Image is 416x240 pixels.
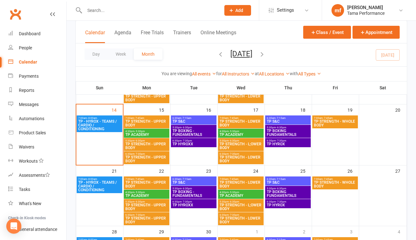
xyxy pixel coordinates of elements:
span: - 5:30pm [134,191,145,194]
div: Assessments [19,173,50,178]
div: 26 [348,165,359,176]
strong: at [255,71,259,76]
span: TP ACADEMY [125,133,168,137]
a: General attendance kiosk mode [8,222,66,237]
div: 27 [395,165,407,176]
th: Wed [217,81,265,94]
span: - 6:30pm [229,200,239,203]
span: TP HYROXX [172,203,215,207]
div: 25 [300,165,312,176]
span: TP STRENGTH - UPPER BODY [125,216,168,224]
span: - 7:30pm [229,214,239,216]
span: 7:00am [314,178,357,181]
button: Online Meetings [200,30,236,43]
span: TP STRENGTH - UPPER BODY [125,120,168,127]
div: 22 [159,165,170,176]
div: 21 [112,165,123,176]
span: TP HYROX [266,142,309,146]
span: TP BOXING - FUNDAMENTALS [172,190,215,198]
span: TP ACADEMY [219,194,262,198]
span: Add [235,8,243,13]
span: TP - HYROX - TEAMS / CARDIO / CONDITIONING [78,120,121,131]
a: Product Sales [8,126,66,140]
span: TP S&C [172,181,215,184]
span: TP BOXING - FUNDAMENTALS [172,129,215,137]
span: 6:30pm [172,139,215,142]
div: People [19,45,32,50]
button: Appointment [353,26,400,39]
span: - 6:30pm [134,139,145,142]
span: TP HYROXX [172,142,215,146]
a: Reports [8,83,66,98]
div: 4 [398,226,407,237]
div: Product Sales [19,130,46,135]
th: Mon [123,81,170,94]
th: Thu [265,81,312,94]
span: TP STRENGTH - LOWER BODY [219,216,262,224]
div: Dashboard [19,31,41,36]
div: Waivers [19,144,34,149]
span: 4:30pm [125,191,168,194]
span: 6:30pm [219,153,262,155]
span: 6:30am [172,117,215,120]
span: - 7:30pm [276,139,286,142]
span: TP - HYROX - TEAMS / CARDIO / CONDITIONING [78,181,121,192]
span: TP STRENGTH - WHOLE BODY [314,120,357,127]
span: TP ACADEMY [125,194,168,198]
span: TP HYROX [266,203,309,207]
div: General attendance [19,227,57,232]
div: 14 [112,104,123,115]
div: What's New [19,201,41,206]
span: TP ACADEMY [219,133,262,137]
div: Calendar [19,59,37,64]
span: Settings [277,3,294,17]
span: 5:30pm [125,139,168,142]
div: [PERSON_NAME] [347,5,385,10]
span: TP STRENGTH - LOWER BODY [219,181,262,188]
a: Messages [8,98,66,112]
div: Tasks [19,187,30,192]
span: TP STRENGTH - LOWER BODY [219,155,262,163]
span: 7:00am [125,178,168,181]
a: All Locations [259,71,290,76]
span: 6:30pm [125,153,168,155]
span: 5:30pm [266,187,309,190]
span: 5:30pm [219,200,262,203]
div: Tama Performance [347,10,385,16]
div: 2 [303,226,312,237]
span: - 6:30pm [134,200,145,203]
span: - 8:00am [87,178,97,181]
button: Week [108,48,134,60]
span: 5:30pm [125,200,168,203]
button: Month [134,48,162,60]
span: - 6:30pm [276,187,286,190]
div: 16 [206,104,217,115]
span: 6:30pm [125,214,168,216]
span: - 7:45am [134,178,144,181]
span: 7:00am [219,117,262,120]
div: 28 [112,226,123,237]
span: TP STRENGTH - L;OWER BODY [219,142,262,150]
span: TP STRENGTH - LOWER BODY [219,94,262,102]
div: 1 [256,226,265,237]
span: 7:00am [125,117,168,120]
input: Search... [83,6,216,15]
span: TP STRENGTH - LOWER BODY [219,120,262,127]
strong: for [216,71,222,76]
span: - 7:45am [134,117,144,120]
span: - 7:15am [276,117,286,120]
span: - 6:30pm [229,139,239,142]
strong: You are viewing [161,71,192,76]
span: - 5:30pm [229,130,239,133]
span: 5:30pm [266,126,309,129]
span: 6:30am [172,178,215,181]
div: Payments [19,74,39,79]
th: Sun [76,81,123,94]
div: 18 [300,104,312,115]
th: Sat [359,81,407,94]
span: - 7:30pm [229,153,239,155]
div: 15 [159,104,170,115]
span: 7:00am [219,178,262,181]
span: TP STRENGTH - UPPER BODY [125,203,168,211]
div: 23 [206,165,217,176]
